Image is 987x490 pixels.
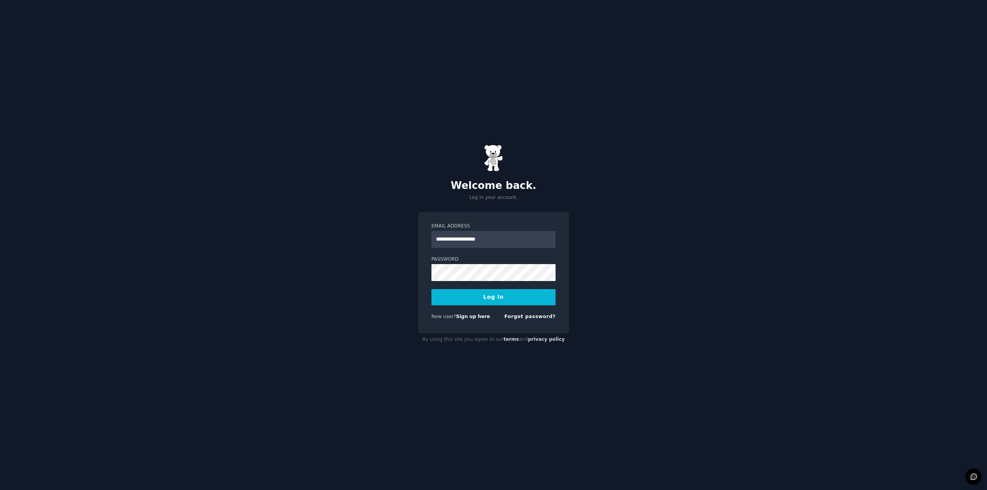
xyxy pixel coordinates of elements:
a: Forgot password? [504,314,556,319]
p: Log in your account. [418,194,569,201]
h2: Welcome back. [418,180,569,192]
label: Password [431,256,556,263]
span: New user? [431,314,456,319]
img: Gummy Bear [484,145,503,172]
a: privacy policy [528,337,565,342]
button: Log In [431,289,556,305]
label: Email Address [431,223,556,230]
a: terms [504,337,519,342]
a: Sign up here [456,314,490,319]
div: By using this site you agree to our and [418,333,569,346]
